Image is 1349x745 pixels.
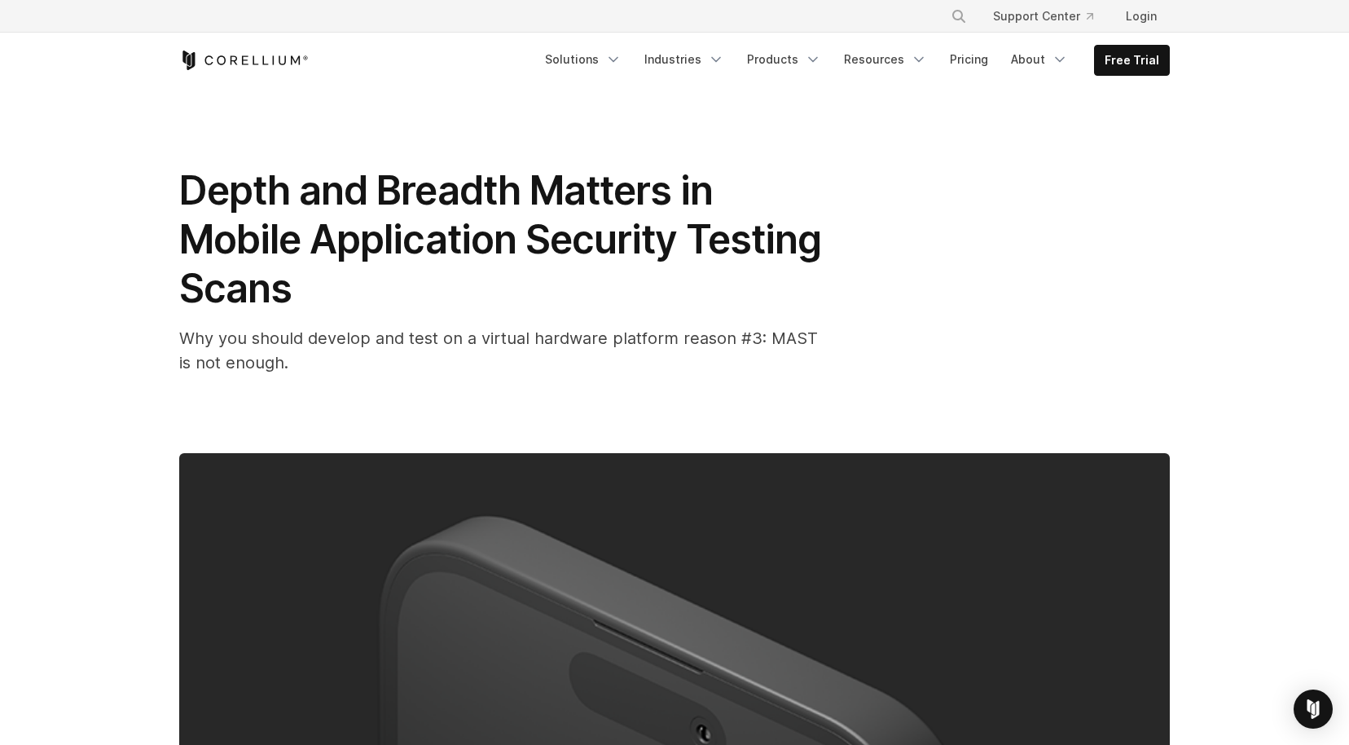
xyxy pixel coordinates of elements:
[1294,690,1333,729] div: Open Intercom Messenger
[535,45,1170,76] div: Navigation Menu
[179,166,821,312] span: Depth and Breadth Matters in Mobile Application Security Testing Scans
[1001,45,1078,74] a: About
[179,51,309,70] a: Corellium Home
[179,328,818,372] span: Why you should develop and test on a virtual hardware platform reason #3: MAST is not enough.
[980,2,1106,31] a: Support Center
[944,2,973,31] button: Search
[535,45,631,74] a: Solutions
[940,45,998,74] a: Pricing
[1095,46,1169,75] a: Free Trial
[1113,2,1170,31] a: Login
[834,45,937,74] a: Resources
[635,45,734,74] a: Industries
[931,2,1170,31] div: Navigation Menu
[737,45,831,74] a: Products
